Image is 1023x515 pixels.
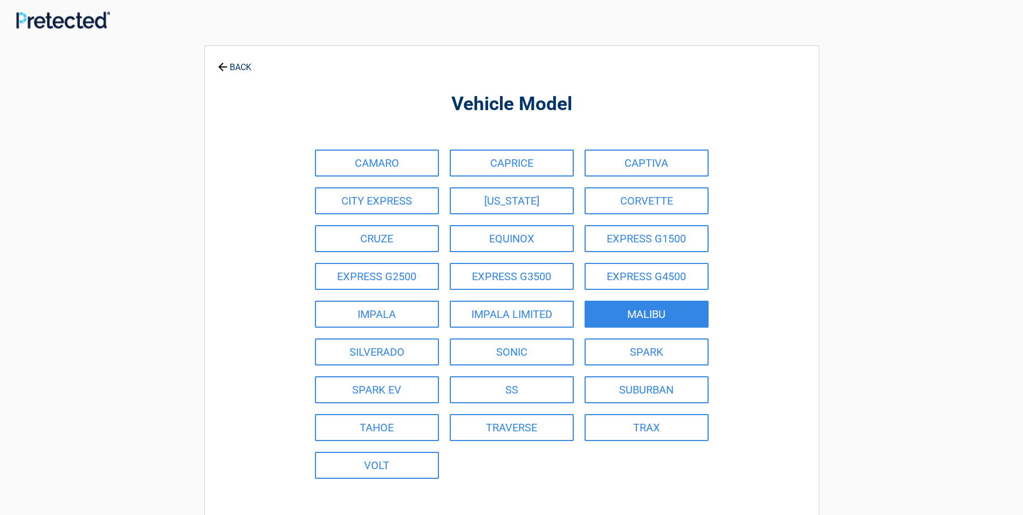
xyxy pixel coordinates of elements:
[315,414,439,441] a: TAHOE
[315,225,439,252] a: CRUZE
[450,338,574,365] a: SONIC
[450,150,574,177] a: CAPRICE
[450,263,574,290] a: EXPRESS G3500
[315,263,439,290] a: EXPRESS G2500
[450,414,574,441] a: TRAVERSE
[315,150,439,177] a: CAMARO
[585,187,709,214] a: CORVETTE
[315,376,439,403] a: SPARK EV
[585,301,709,328] a: MALIBU
[315,187,439,214] a: CITY EXPRESS
[315,301,439,328] a: IMPALA
[315,452,439,479] a: VOLT
[585,414,709,441] a: TRAX
[216,53,253,72] a: BACK
[585,150,709,177] a: CAPTIVA
[585,225,709,252] a: EXPRESS G1500
[450,225,574,252] a: EQUINOX
[264,92,759,117] h2: Vehicle Model
[450,187,574,214] a: [US_STATE]
[585,263,709,290] a: EXPRESS G4500
[585,338,709,365] a: SPARK
[450,376,574,403] a: SS
[585,376,709,403] a: SUBURBAN
[450,301,574,328] a: IMPALA LIMITED
[16,11,110,28] img: Main Logo
[315,338,439,365] a: SILVERADO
